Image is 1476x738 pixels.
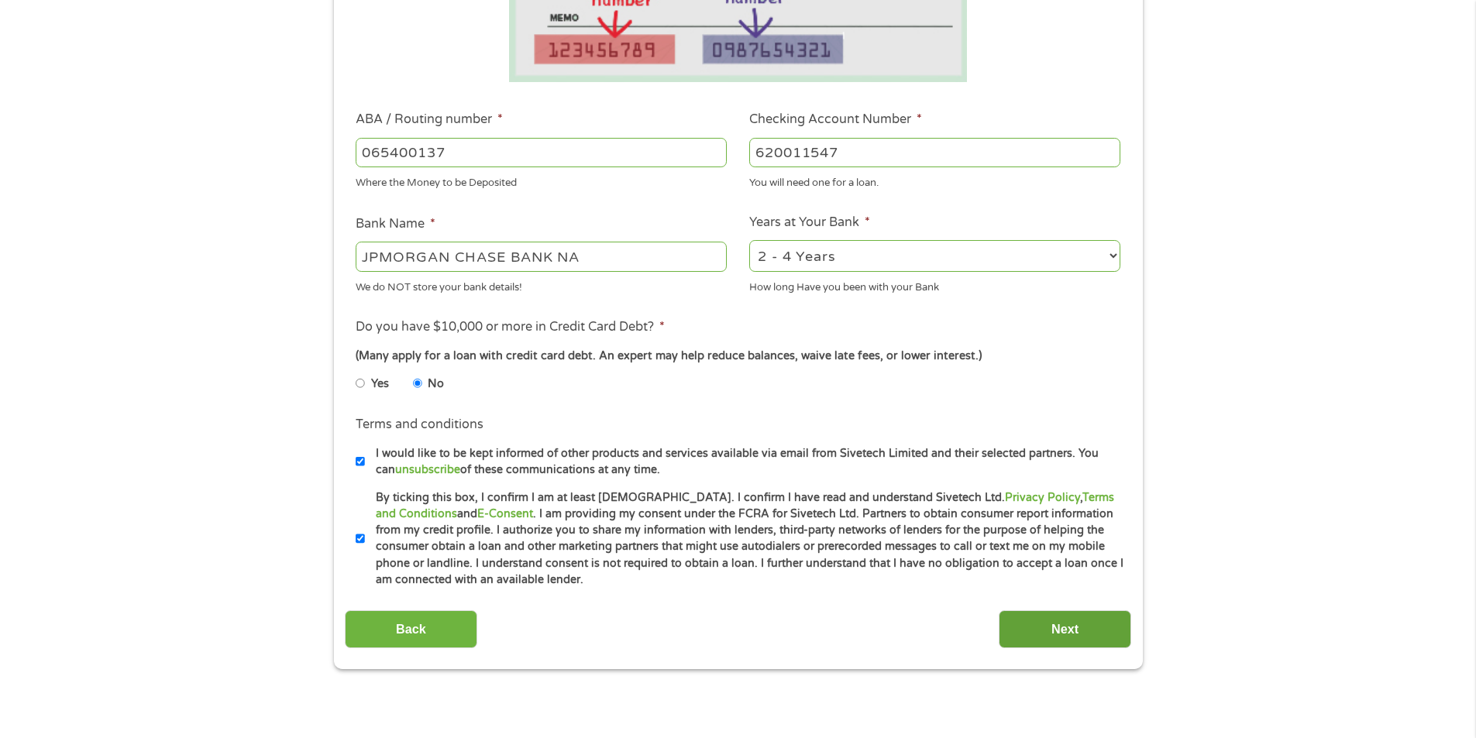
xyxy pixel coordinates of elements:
[395,463,460,476] a: unsubscribe
[749,215,870,231] label: Years at Your Bank
[365,445,1125,479] label: I would like to be kept informed of other products and services available via email from Sivetech...
[356,319,665,335] label: Do you have $10,000 or more in Credit Card Debt?
[356,216,435,232] label: Bank Name
[356,112,503,128] label: ABA / Routing number
[356,417,483,433] label: Terms and conditions
[356,170,727,191] div: Where the Money to be Deposited
[356,348,1120,365] div: (Many apply for a loan with credit card debt. An expert may help reduce balances, waive late fees...
[365,489,1125,589] label: By ticking this box, I confirm I am at least [DEMOGRAPHIC_DATA]. I confirm I have read and unders...
[356,274,727,295] div: We do NOT store your bank details!
[371,376,389,393] label: Yes
[428,376,444,393] label: No
[477,507,533,520] a: E-Consent
[749,170,1120,191] div: You will need one for a loan.
[1005,491,1080,504] a: Privacy Policy
[376,491,1114,520] a: Terms and Conditions
[356,138,727,167] input: 263177916
[749,112,922,128] label: Checking Account Number
[749,138,1120,167] input: 345634636
[345,610,477,648] input: Back
[999,610,1131,648] input: Next
[749,274,1120,295] div: How long Have you been with your Bank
